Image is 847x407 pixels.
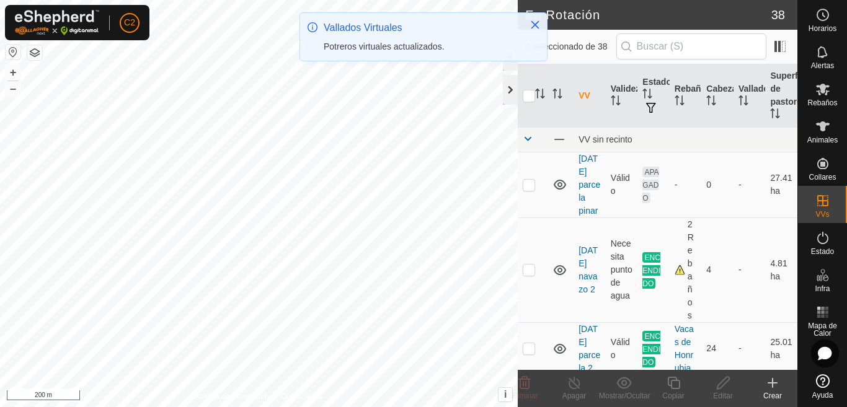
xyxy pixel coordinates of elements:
td: Válido [606,152,638,217]
span: Estado [811,248,834,255]
a: Ayuda [798,369,847,404]
button: Restablecer Mapa [6,45,20,59]
span: i [504,389,507,400]
button: i [499,388,512,401]
td: 24 [701,322,734,375]
span: Animales [807,136,838,144]
a: Política de Privacidad [195,391,266,402]
td: 4.81 ha [765,217,797,322]
td: Válido [606,322,638,375]
a: [DATE] navazo 2 [579,245,598,294]
input: Buscar (S) [616,33,766,59]
span: VVs [815,211,829,218]
th: Estado [637,64,670,128]
img: Logo Gallagher [15,10,99,35]
p-sorticon: Activar para ordenar [611,97,621,107]
td: 27.41 ha [765,152,797,217]
th: Rebaño [670,64,702,128]
td: - [734,217,766,322]
div: Editar [698,390,748,401]
button: Close [526,16,544,33]
p-sorticon: Activar para ordenar [535,90,545,100]
div: Potreros virtuales actualizados. [324,40,517,53]
th: Cabezas [701,64,734,128]
button: Capas del Mapa [27,45,42,60]
span: Mapa de Calor [801,322,844,337]
h2: En Rotación [525,7,771,22]
span: 0 seleccionado de 38 [525,40,616,53]
button: – [6,81,20,96]
th: VV [574,64,606,128]
div: Vallados Virtuales [324,20,517,35]
a: [DATE] parcela 2 [579,324,600,373]
td: 4 [701,217,734,322]
td: 0 [701,152,734,217]
p-sorticon: Activar para ordenar [706,97,716,107]
button: + [6,65,20,80]
span: ENCENDIDO [642,331,660,367]
p-sorticon: Activar para ordenar [552,90,562,100]
div: Vacas de Honrubia [675,323,697,375]
span: Infra [815,285,830,292]
span: Alertas [811,62,834,69]
span: Eliminar [511,392,538,400]
p-sorticon: Activar para ordenar [770,110,780,120]
span: ENCENDIDO [642,252,660,289]
span: Rebaños [807,99,837,107]
span: C2 [124,16,135,29]
div: Crear [748,390,797,401]
span: Collares [809,173,836,181]
div: Apagar [549,390,599,401]
p-sorticon: Activar para ordenar [738,97,748,107]
p-sorticon: Activar para ordenar [642,90,652,100]
span: Horarios [809,25,836,32]
th: Vallado [734,64,766,128]
th: Superficie de pastoreo [765,64,797,128]
td: Necesita punto de agua [606,217,638,322]
td: 25.01 ha [765,322,797,375]
a: [DATE] parcela pinar [579,154,600,216]
span: Ayuda [812,392,833,399]
div: Copiar [649,390,698,401]
th: Validez [606,64,638,128]
td: - [734,152,766,217]
p-sorticon: Activar para ordenar [675,97,685,107]
div: 2 Rebaños [675,218,697,322]
div: VV sin recinto [579,134,792,144]
td: - [734,322,766,375]
span: 38 [771,6,785,24]
a: Contáctenos [282,391,323,402]
div: Mostrar/Ocultar [599,390,649,401]
div: - [675,178,697,191]
span: APAGADO [642,167,659,203]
